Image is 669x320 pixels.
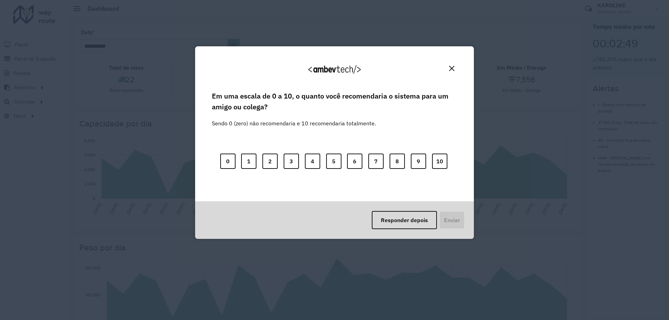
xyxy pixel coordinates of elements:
button: 5 [326,154,341,169]
button: Close [446,63,457,74]
button: 8 [390,154,405,169]
button: 0 [220,154,236,169]
button: 9 [411,154,426,169]
img: Logo Ambevtech [308,65,361,74]
button: Responder depois [372,211,437,229]
button: 1 [241,154,256,169]
button: 4 [305,154,320,169]
img: Close [449,66,454,71]
button: 6 [347,154,362,169]
button: 7 [368,154,384,169]
button: 10 [432,154,447,169]
label: Sendo 0 (zero) não recomendaria e 10 recomendaria totalmente. [212,111,376,127]
button: 2 [262,154,278,169]
label: Em uma escala de 0 a 10, o quanto você recomendaria o sistema para um amigo ou colega? [212,91,457,112]
button: 3 [284,154,299,169]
